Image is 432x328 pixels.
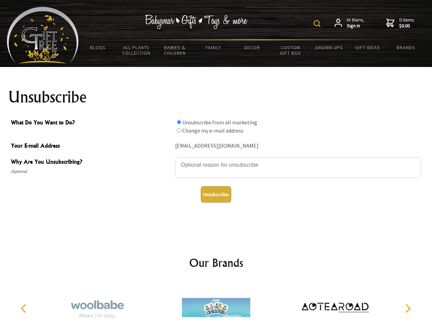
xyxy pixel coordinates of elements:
div: [EMAIL_ADDRESS][DOMAIN_NAME] [175,141,421,151]
input: What Do You Want to Do? [177,128,181,133]
a: BLOGS [79,40,117,55]
span: Your E-mail Address [11,141,172,151]
h1: Unsubscribe [8,89,424,105]
label: Unsubscribe from all marketing [182,119,257,126]
img: Babywear - Gifts - Toys & more [145,15,248,29]
strong: Sign in [347,23,364,29]
span: 0 items [399,17,414,29]
img: Babyware - Gifts - Toys and more... [7,7,79,64]
strong: $0.00 [399,23,414,29]
a: Grown Ups [310,40,348,55]
button: Next [400,301,415,316]
a: Family [194,40,233,55]
a: Decor [233,40,271,55]
span: Hi there, [347,17,364,29]
label: Change my e-mail address [182,127,244,134]
a: Gift Ideas [348,40,387,55]
textarea: Why Are You Unsubscribing? [175,158,421,178]
span: Why Are You Unsubscribing? [11,158,172,167]
a: Babies & Children [156,40,194,60]
button: Unsubscribe [201,186,231,203]
h2: Our Brands [14,255,419,271]
span: What Do You Want to Do? [11,118,172,128]
a: 0 items$0.00 [386,17,414,29]
a: Custom Gift Box [271,40,310,60]
input: What Do You Want to Do? [177,120,181,124]
span: Optional [11,167,172,176]
a: Brands [387,40,426,55]
a: All Plants Collection [117,40,156,60]
img: product search [314,20,320,27]
button: Previous [17,301,32,316]
a: Hi there,Sign in [335,17,364,29]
